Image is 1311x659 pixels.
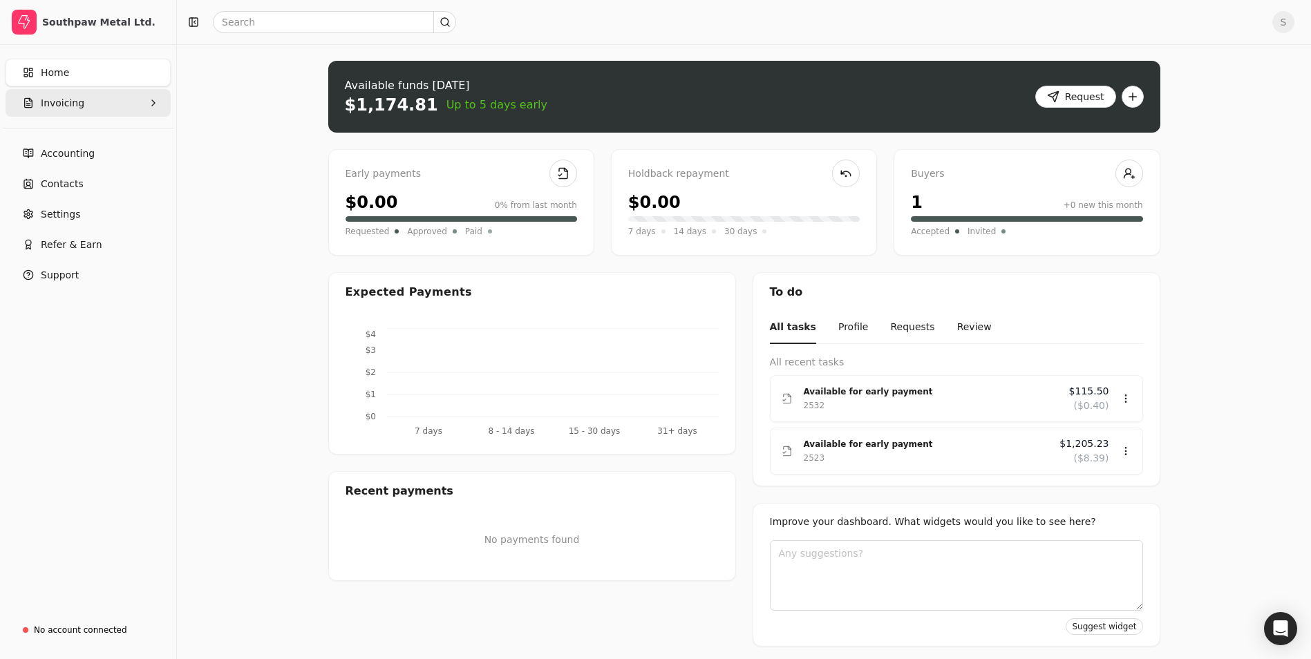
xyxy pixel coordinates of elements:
div: Expected Payments [346,284,472,300]
span: Accounting [41,146,95,161]
div: $0.00 [628,190,681,215]
span: 30 days [724,225,757,238]
button: Requests [890,312,934,344]
span: $115.50 [1069,384,1109,399]
button: Request [1035,86,1116,108]
div: To do [753,273,1160,312]
tspan: $0 [365,412,375,421]
span: Up to 5 days early [446,97,547,113]
div: Improve your dashboard. What widgets would you like to see here? [770,515,1143,529]
button: Invoicing [6,89,171,117]
tspan: 8 - 14 days [488,426,534,436]
div: Available funds [DATE] [345,77,548,94]
div: Available for early payment [804,437,1049,451]
span: Home [41,66,69,80]
div: 2523 [804,451,825,465]
span: ($8.39) [1073,451,1109,466]
div: +0 new this month [1064,199,1143,211]
button: Support [6,261,171,289]
div: $0.00 [346,190,398,215]
div: All recent tasks [770,355,1143,370]
a: Contacts [6,170,171,198]
tspan: 7 days [415,426,442,436]
div: Recent payments [329,472,735,510]
a: Home [6,59,171,86]
div: 1 [911,190,923,215]
span: Paid [465,225,482,238]
span: Approved [407,225,447,238]
span: 7 days [628,225,656,238]
div: Early payments [346,166,577,182]
span: 14 days [674,225,706,238]
button: Profile [838,312,869,344]
span: ($0.40) [1073,399,1109,413]
tspan: $3 [365,345,375,355]
span: Requested [346,225,390,238]
span: Refer & Earn [41,238,102,252]
a: No account connected [6,618,171,642]
span: Contacts [41,177,84,191]
span: Settings [41,207,80,222]
span: Accepted [911,225,950,238]
span: Invited [968,225,996,238]
div: 0% from last month [495,199,577,211]
div: Buyers [911,166,1142,182]
div: 2532 [804,399,825,412]
div: $1,174.81 [345,94,438,116]
button: All tasks [770,312,816,344]
div: Holdback repayment [628,166,860,182]
span: $1,205.23 [1059,437,1109,451]
tspan: $1 [365,390,375,399]
tspan: $4 [365,329,375,339]
div: Open Intercom Messenger [1264,612,1297,645]
div: Available for early payment [804,385,1058,399]
p: No payments found [346,533,719,547]
input: Search [213,11,456,33]
tspan: $2 [365,367,375,377]
button: Refer & Earn [6,231,171,258]
button: Review [957,312,992,344]
button: Suggest widget [1066,618,1142,635]
a: Settings [6,200,171,228]
button: S [1272,11,1294,33]
span: Support [41,268,79,283]
div: No account connected [34,624,127,636]
a: Accounting [6,140,171,167]
span: Invoicing [41,96,84,111]
tspan: 31+ days [657,426,697,436]
tspan: 15 - 30 days [568,426,620,436]
div: Southpaw Metal Ltd. [42,15,164,29]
